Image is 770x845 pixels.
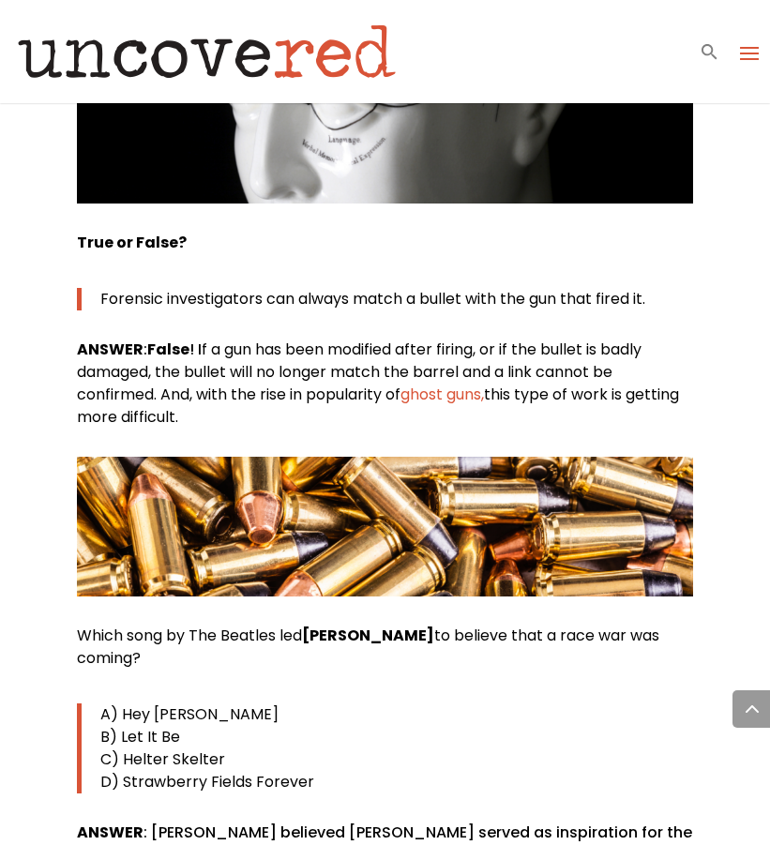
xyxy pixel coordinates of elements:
[77,339,143,360] strong: ANSWER
[100,288,645,309] span: Forensic investigators can always match a bullet with the gun that fired it.
[77,339,693,429] p: : ! I
[77,232,187,253] strong: True or False?
[77,625,659,669] span: Which song by The Beatles led to believe that a race war was coming?
[400,384,484,405] a: ghost guns,
[100,748,225,770] span: C) Helter Skelter
[100,771,314,792] span: D) Strawberry Fields Forever
[77,457,693,596] img: Bullets
[100,703,279,725] span: A) Hey [PERSON_NAME]
[302,625,434,646] strong: [PERSON_NAME]
[100,726,180,747] span: B) Let It Be
[77,822,143,843] strong: ANSWER
[147,339,189,360] strong: False
[77,339,679,428] span: f a gun has been modified after firing, or if the bullet is badly damaged, the bullet will no lon...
